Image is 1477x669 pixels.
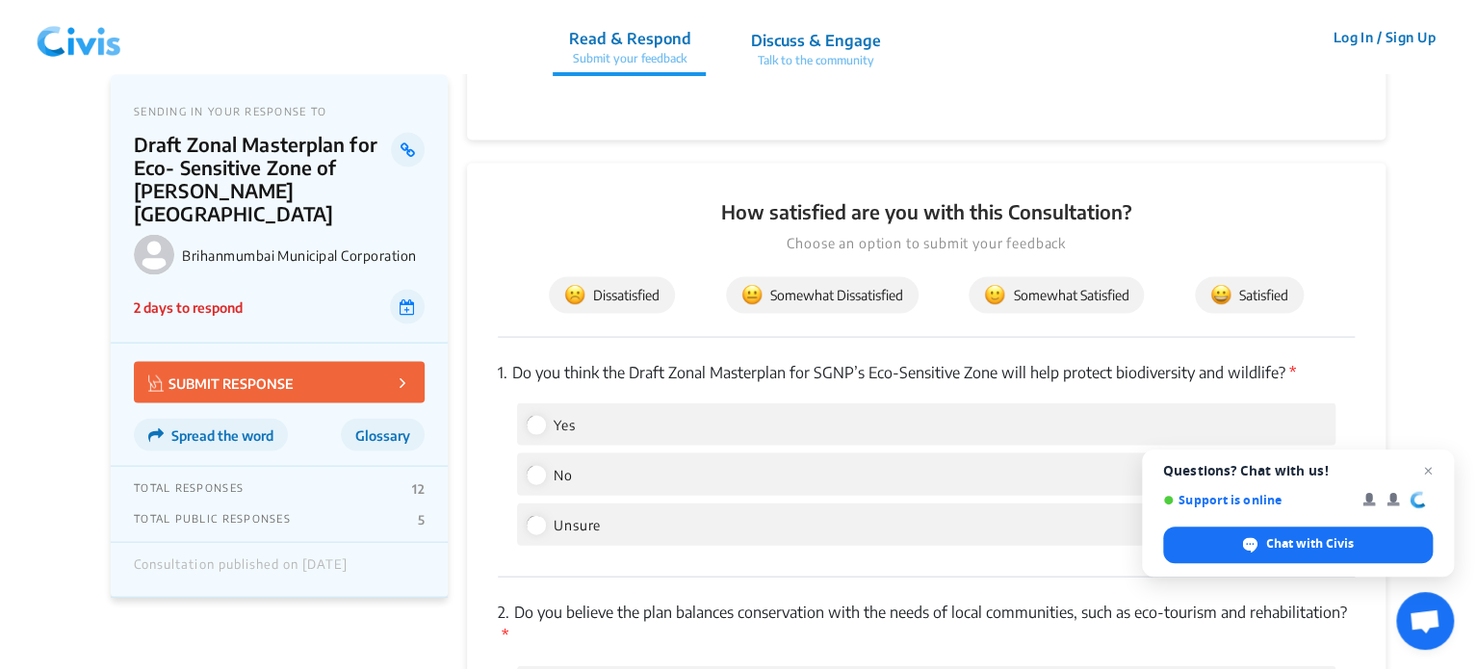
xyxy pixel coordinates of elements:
p: TOTAL RESPONSES [134,480,244,496]
button: SUBMIT RESPONSE [134,361,425,402]
p: 12 [412,480,425,496]
button: Glossary [341,418,425,450]
span: Support is online [1163,493,1349,507]
p: Talk to the community [750,52,880,69]
div: Consultation published on [DATE] [134,556,348,581]
span: Unsure [554,516,601,532]
span: 2. [498,602,509,621]
p: Brihanmumbai Municipal Corporation [182,246,425,263]
button: Dissatisfied [549,276,675,313]
button: Spread the word [134,418,288,450]
p: Submit your feedback [568,50,690,67]
input: No [527,465,544,482]
img: navlogo.png [29,9,129,66]
span: Glossary [355,426,410,443]
span: Somewhat Satisfied [984,284,1128,305]
p: SUBMIT RESPONSE [148,371,294,393]
span: No [554,466,573,482]
span: Yes [554,416,576,432]
input: Unsure [527,515,544,532]
p: Draft Zonal Masterplan for Eco- Sensitive Zone of [PERSON_NAME][GEOGRAPHIC_DATA] [134,132,391,224]
p: SENDING IN YOUR RESPONSE TO [134,104,425,116]
p: Do you think the Draft Zonal Masterplan for SGNP’s Eco-Sensitive Zone will help protect biodivers... [498,360,1355,383]
p: 5 [418,511,425,527]
button: Somewhat Satisfied [969,276,1144,313]
img: satisfied.svg [1210,284,1231,305]
span: Questions? Chat with us! [1163,463,1433,478]
p: 2 days to respond [134,296,243,317]
p: Do you believe the plan balances conservation with the needs of local communities, such as eco-to... [498,600,1355,646]
img: Vector.jpg [148,374,164,391]
button: Satisfied [1195,276,1304,313]
span: Satisfied [1210,284,1288,305]
button: Somewhat Dissatisfied [726,276,919,313]
p: Choose an option to submit your feedback [498,232,1355,253]
span: Close chat [1416,459,1439,482]
img: somewhat_satisfied.svg [984,284,1005,305]
span: Chat with Civis [1266,535,1354,553]
p: How satisfied are you with this Consultation? [498,197,1355,224]
div: Chat with Civis [1163,527,1433,563]
input: Yes [527,415,544,432]
p: Read & Respond [568,27,690,50]
img: Brihanmumbai Municipal Corporation logo [134,234,174,274]
span: Dissatisfied [564,284,660,305]
span: Somewhat Dissatisfied [741,284,903,305]
span: Spread the word [171,426,273,443]
img: somewhat_dissatisfied.svg [741,284,763,305]
p: TOTAL PUBLIC RESPONSES [134,511,291,527]
img: dissatisfied.svg [564,284,585,305]
p: Discuss & Engage [750,29,880,52]
span: 1. [498,362,507,381]
button: Log In / Sign Up [1320,22,1448,52]
div: Open chat [1396,592,1454,650]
